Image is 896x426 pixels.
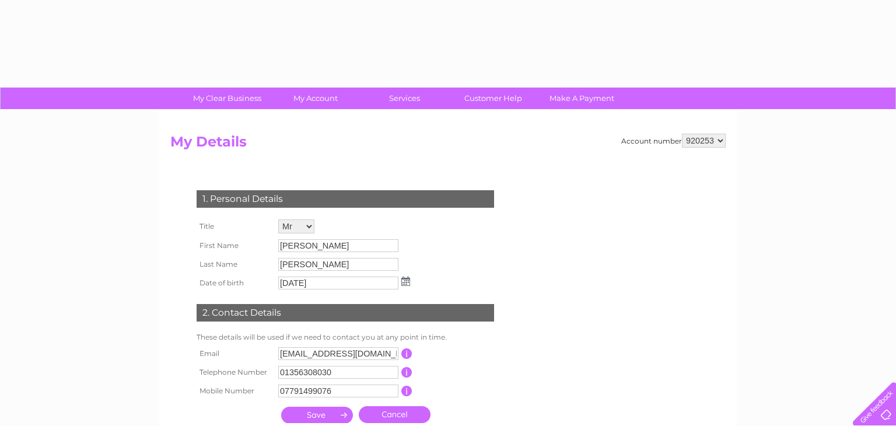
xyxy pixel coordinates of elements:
a: Cancel [359,406,430,423]
a: Customer Help [445,88,541,109]
input: Information [401,348,412,359]
a: Services [356,88,453,109]
a: My Clear Business [179,88,275,109]
div: 2. Contact Details [197,304,494,322]
div: 1. Personal Details [197,190,494,208]
th: Date of birth [194,274,275,292]
th: Mobile Number [194,382,275,400]
div: Account number [621,134,726,148]
input: Submit [281,407,353,423]
input: Information [401,367,412,378]
th: Last Name [194,255,275,274]
input: Information [401,386,412,396]
th: Email [194,344,275,363]
th: First Name [194,236,275,255]
a: My Account [268,88,364,109]
th: Title [194,217,275,236]
img: ... [401,277,410,286]
h2: My Details [170,134,726,156]
th: Telephone Number [194,363,275,382]
a: Make A Payment [534,88,630,109]
td: These details will be used if we need to contact you at any point in time. [194,330,497,344]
